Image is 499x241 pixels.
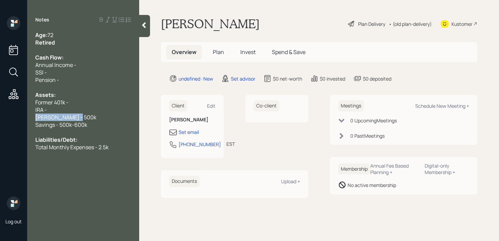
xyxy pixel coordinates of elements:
[169,117,216,123] h6: [PERSON_NAME]
[35,76,59,84] span: Pension -
[35,54,63,61] span: Cash Flow:
[272,48,306,56] span: Spend & Save
[389,20,432,28] div: • (old plan-delivery)
[35,114,96,121] span: [PERSON_NAME] - 500k
[179,75,213,82] div: undefined · New
[281,178,300,185] div: Upload +
[425,162,469,175] div: Digital-only Membership +
[35,31,48,39] span: Age:
[273,75,302,82] div: $0 net-worth
[35,16,49,23] label: Notes
[7,196,20,210] img: retirable_logo.png
[35,91,56,99] span: Assets:
[5,218,22,225] div: Log out
[161,16,260,31] h1: [PERSON_NAME]
[363,75,391,82] div: $0 deposited
[35,143,109,151] span: Total Monthly Expenses - 2.5k
[35,106,47,114] span: IRA -
[451,20,473,28] div: Kustomer
[226,140,235,148] div: EST
[179,128,199,136] div: Set email
[254,100,279,111] h6: Co-client
[35,99,69,106] span: Former 401k -
[358,20,385,28] div: Plan Delivery
[169,176,200,187] h6: Documents
[179,141,221,148] div: [PHONE_NUMBER]
[348,182,396,189] div: No active membership
[35,61,76,69] span: Annual Income -
[213,48,224,56] span: Plan
[172,48,197,56] span: Overview
[207,103,216,109] div: Edit
[35,69,47,76] span: SSI -
[48,31,53,39] span: 72
[370,162,419,175] div: Annual Fee Based Planning +
[35,39,55,46] span: Retired
[338,100,364,111] h6: Meetings
[240,48,256,56] span: Invest
[35,121,87,128] span: Savings - 500k-600k
[320,75,345,82] div: $0 invested
[35,136,77,143] span: Liabilities/Debt:
[169,100,187,111] h6: Client
[350,132,385,139] div: 0 Past Meeting s
[350,117,397,124] div: 0 Upcoming Meeting s
[338,163,370,175] h6: Membership
[415,103,469,109] div: Schedule New Meeting +
[231,75,255,82] div: Set advisor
